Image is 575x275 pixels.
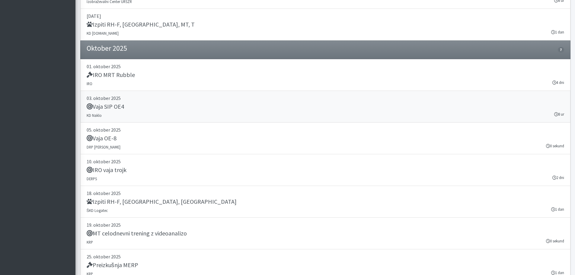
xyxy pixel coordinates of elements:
[87,81,92,86] small: IRO
[87,31,119,36] small: KD [DOMAIN_NAME]
[87,253,564,260] p: 25. oktober 2025
[552,175,564,181] small: 2 dni
[80,218,570,249] a: 19. oktober 2025 MT celodnevni trening z videoanalizo KRP 0 sekund
[87,145,120,149] small: DRP [PERSON_NAME]
[87,230,187,237] h5: MT celodnevni trening z videoanalizo
[80,91,570,123] a: 03. oktober 2025 Vaja SIP OE4 KD Naklo 8 ur
[87,158,564,165] p: 10. oktober 2025
[558,47,564,53] span: 7
[87,126,564,133] p: 05. oktober 2025
[87,190,564,197] p: 18. oktober 2025
[87,63,564,70] p: 01. oktober 2025
[87,103,124,110] h5: Vaja SIP OE4
[87,21,195,28] h5: Izpiti RH-F, [GEOGRAPHIC_DATA], MT, T
[87,12,564,20] p: [DATE]
[80,186,570,218] a: 18. oktober 2025 Izpiti RH-F, [GEOGRAPHIC_DATA], [GEOGRAPHIC_DATA] ŠKD Logatec 1 dan
[80,9,570,40] a: [DATE] Izpiti RH-F, [GEOGRAPHIC_DATA], MT, T KD [DOMAIN_NAME] 1 dan
[87,198,237,205] h5: Izpiti RH-F, [GEOGRAPHIC_DATA], [GEOGRAPHIC_DATA]
[80,154,570,186] a: 10. oktober 2025 IRO vaja trojk DERPS 2 dni
[87,240,93,245] small: KRP
[546,238,564,244] small: 0 sekund
[87,71,135,78] h5: IRO MRT Rubble
[87,135,117,142] h5: Vaja OE-8
[554,111,564,117] small: 8 ur
[80,123,570,154] a: 05. oktober 2025 Vaja OE-8 DRP [PERSON_NAME] 0 sekund
[551,206,564,212] small: 1 dan
[87,166,126,174] h5: IRO vaja trojk
[87,221,564,229] p: 19. oktober 2025
[87,113,102,118] small: KD Naklo
[87,261,138,269] h5: Preizkušnja MERP
[87,94,564,102] p: 03. oktober 2025
[546,143,564,149] small: 0 sekund
[87,44,127,53] h4: Oktober 2025
[551,29,564,35] small: 1 dan
[80,59,570,91] a: 01. oktober 2025 IRO MRT Rubble IRO 4 dni
[552,80,564,85] small: 4 dni
[87,176,97,181] small: DERPS
[87,208,108,213] small: ŠKD Logatec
